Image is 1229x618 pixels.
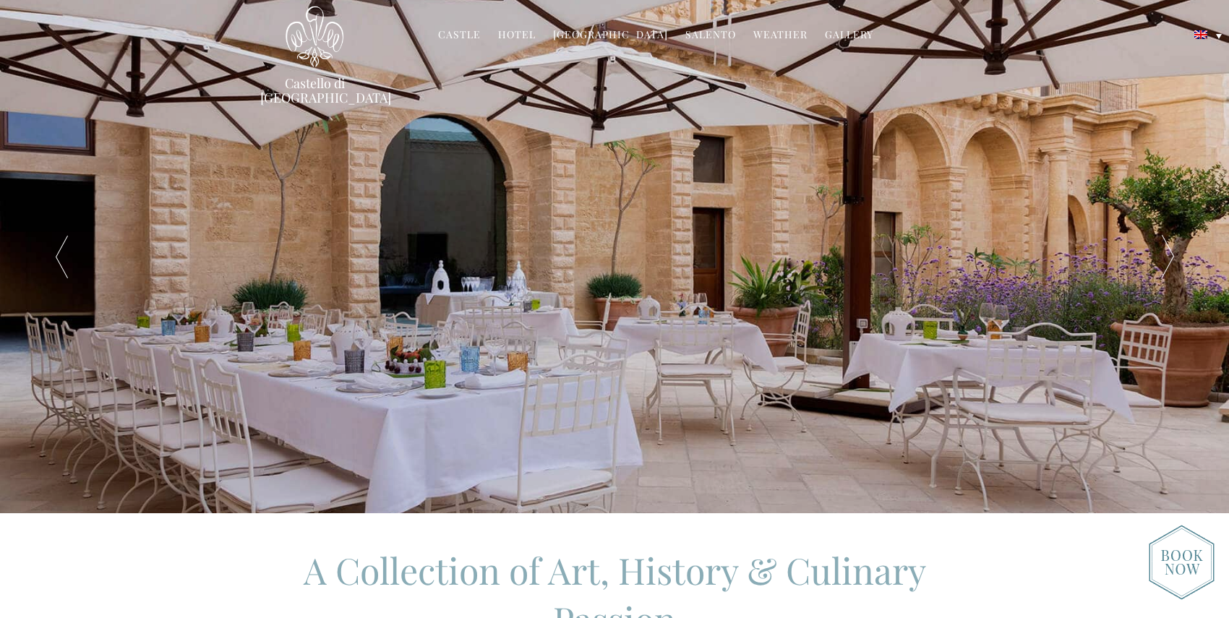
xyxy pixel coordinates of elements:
[825,27,873,44] a: Gallery
[438,27,481,44] a: Castle
[1149,525,1215,600] img: new-booknow.png
[260,76,369,105] a: Castello di [GEOGRAPHIC_DATA]
[753,27,808,44] a: Weather
[1194,30,1207,39] img: English
[498,27,536,44] a: Hotel
[685,27,736,44] a: Salento
[553,27,668,44] a: [GEOGRAPHIC_DATA]
[286,6,343,67] img: Castello di Ugento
